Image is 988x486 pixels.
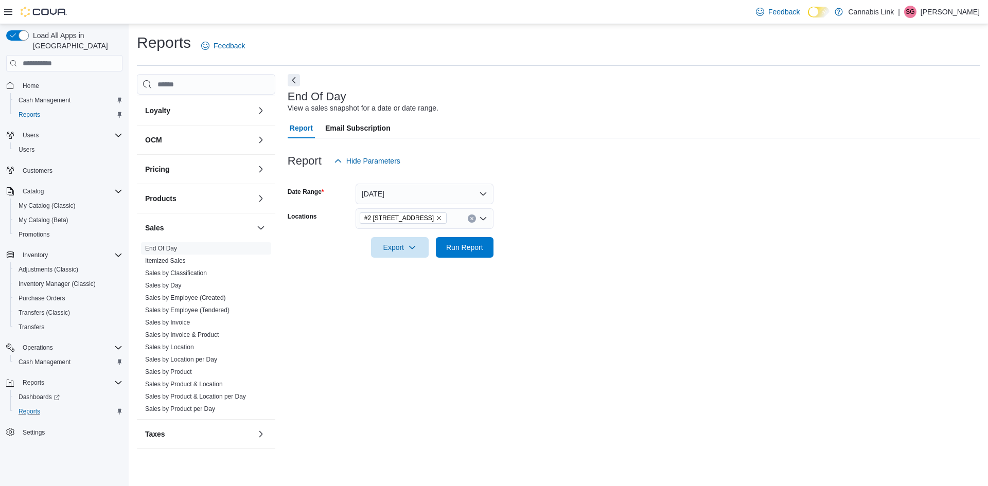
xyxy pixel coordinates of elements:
[23,167,52,175] span: Customers
[288,91,346,103] h3: End Of Day
[288,103,438,114] div: View a sales snapshot for a date or date range.
[145,393,246,400] a: Sales by Product & Location per Day
[255,192,267,205] button: Products
[19,280,96,288] span: Inventory Manager (Classic)
[145,331,219,338] a: Sales by Invoice & Product
[137,32,191,53] h1: Reports
[14,214,122,226] span: My Catalog (Beta)
[14,94,75,106] a: Cash Management
[145,380,223,388] span: Sales by Product & Location
[19,426,122,439] span: Settings
[14,405,44,418] a: Reports
[19,376,122,389] span: Reports
[479,214,487,223] button: Open list of options
[23,131,39,139] span: Users
[19,265,78,274] span: Adjustments (Classic)
[19,111,40,119] span: Reports
[145,245,177,252] a: End Of Day
[330,151,404,171] button: Hide Parameters
[14,200,122,212] span: My Catalog (Classic)
[19,146,34,154] span: Users
[21,7,67,17] img: Cova
[145,105,253,116] button: Loyalty
[356,184,493,204] button: [DATE]
[768,7,800,17] span: Feedback
[145,294,226,301] a: Sales by Employee (Created)
[2,425,127,440] button: Settings
[14,391,64,403] a: Dashboards
[290,118,313,138] span: Report
[906,6,914,18] span: SG
[14,307,122,319] span: Transfers (Classic)
[145,164,253,174] button: Pricing
[10,227,127,242] button: Promotions
[145,135,253,145] button: OCM
[10,404,127,419] button: Reports
[255,428,267,440] button: Taxes
[19,249,52,261] button: Inventory
[288,188,324,196] label: Date Range
[23,428,45,437] span: Settings
[436,215,442,221] button: Remove #2 1149 Western Rd. from selection in this group
[436,237,493,258] button: Run Report
[14,263,82,276] a: Adjustments (Classic)
[288,212,317,221] label: Locations
[898,6,900,18] p: |
[145,368,192,375] a: Sales by Product
[145,105,170,116] h3: Loyalty
[19,358,70,366] span: Cash Management
[214,41,245,51] span: Feedback
[14,214,73,226] a: My Catalog (Beta)
[14,356,122,368] span: Cash Management
[2,78,127,93] button: Home
[14,278,100,290] a: Inventory Manager (Classic)
[14,321,48,333] a: Transfers
[19,80,43,92] a: Home
[145,318,190,327] span: Sales by Invoice
[346,156,400,166] span: Hide Parameters
[14,292,69,304] a: Purchase Orders
[145,307,230,314] a: Sales by Employee (Tendered)
[10,262,127,277] button: Adjustments (Classic)
[19,164,122,177] span: Customers
[19,341,122,354] span: Operations
[2,375,127,390] button: Reports
[145,356,217,363] a: Sales by Location per Day
[10,142,127,157] button: Users
[10,320,127,334] button: Transfers
[145,281,182,290] span: Sales by Day
[19,165,57,177] a: Customers
[2,128,127,142] button: Users
[468,214,476,223] button: Clear input
[14,143,39,156] a: Users
[14,228,54,241] a: Promotions
[145,405,215,412] a: Sales by Product per Day
[364,213,434,223] span: #2 [STREET_ADDRESS]
[14,292,122,304] span: Purchase Orders
[921,6,980,18] p: [PERSON_NAME]
[904,6,916,18] div: Smriti Garg
[23,82,39,90] span: Home
[2,248,127,262] button: Inventory
[19,426,49,439] a: Settings
[23,344,53,352] span: Operations
[19,407,40,416] span: Reports
[288,155,322,167] h3: Report
[14,321,122,333] span: Transfers
[19,294,65,302] span: Purchase Orders
[145,405,215,413] span: Sales by Product per Day
[14,356,75,368] a: Cash Management
[14,391,122,403] span: Dashboards
[19,323,44,331] span: Transfers
[19,341,57,354] button: Operations
[14,143,122,156] span: Users
[19,129,43,141] button: Users
[19,216,68,224] span: My Catalog (Beta)
[19,230,50,239] span: Promotions
[2,163,127,178] button: Customers
[145,223,253,233] button: Sales
[145,429,253,439] button: Taxes
[255,134,267,146] button: OCM
[145,223,164,233] h3: Sales
[145,269,207,277] a: Sales by Classification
